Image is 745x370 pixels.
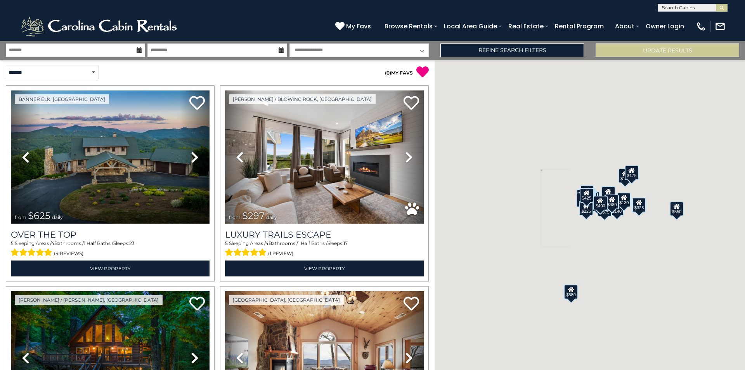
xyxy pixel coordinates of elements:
[611,19,638,33] a: About
[11,90,210,224] img: thumbnail_167153549.jpeg
[225,261,424,276] a: View Property
[28,210,50,221] span: $625
[596,43,739,57] button: Update Results
[617,193,631,207] div: $130
[642,19,688,33] a: Owner Login
[15,214,26,220] span: from
[715,21,726,32] img: mail-regular-white.png
[404,296,419,313] a: Add to favorites
[440,19,501,33] a: Local Area Guide
[385,70,391,76] span: ( )
[598,202,612,216] div: $375
[440,43,584,57] a: Refine Search Filters
[189,296,205,313] a: Add to favorites
[189,95,205,112] a: Add to favorites
[225,229,424,240] a: Luxury Trails Escape
[268,248,293,259] span: (1 review)
[579,201,593,216] div: $225
[386,70,390,76] span: 0
[670,201,684,216] div: $550
[601,186,615,201] div: $349
[51,240,54,246] span: 4
[564,284,578,299] div: $580
[298,240,327,246] span: 1 Half Baths /
[605,194,619,209] div: $480
[11,229,210,240] a: Over The Top
[625,165,639,180] div: $175
[593,195,607,210] div: $400
[19,15,180,38] img: White-1-2.png
[580,188,594,202] div: $425
[129,240,135,246] span: 23
[11,240,210,259] div: Sleeping Areas / Bathrooms / Sleeps:
[15,94,109,104] a: Banner Elk, [GEOGRAPHIC_DATA]
[696,21,707,32] img: phone-regular-white.png
[343,240,348,246] span: 17
[610,201,624,215] div: $140
[551,19,608,33] a: Rental Program
[11,261,210,276] a: View Property
[225,240,228,246] span: 5
[225,90,424,224] img: thumbnail_168695581.jpeg
[346,21,371,31] span: My Favs
[229,214,241,220] span: from
[229,295,344,305] a: [GEOGRAPHIC_DATA], [GEOGRAPHIC_DATA]
[11,240,14,246] span: 5
[242,210,265,221] span: $297
[54,248,83,259] span: (4 reviews)
[266,214,277,220] span: daily
[404,95,419,112] a: Add to favorites
[265,240,269,246] span: 4
[385,70,413,76] a: (0)MY FAVS
[576,192,590,207] div: $230
[225,240,424,259] div: Sleeping Areas / Bathrooms / Sleeps:
[580,185,594,200] div: $125
[335,21,373,31] a: My Favs
[15,295,163,305] a: [PERSON_NAME] / [PERSON_NAME], [GEOGRAPHIC_DATA]
[504,19,547,33] a: Real Estate
[229,94,376,104] a: [PERSON_NAME] / Blowing Rock, [GEOGRAPHIC_DATA]
[52,214,63,220] span: daily
[618,168,632,183] div: $175
[381,19,437,33] a: Browse Rentals
[84,240,113,246] span: 1 Half Baths /
[632,198,646,212] div: $325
